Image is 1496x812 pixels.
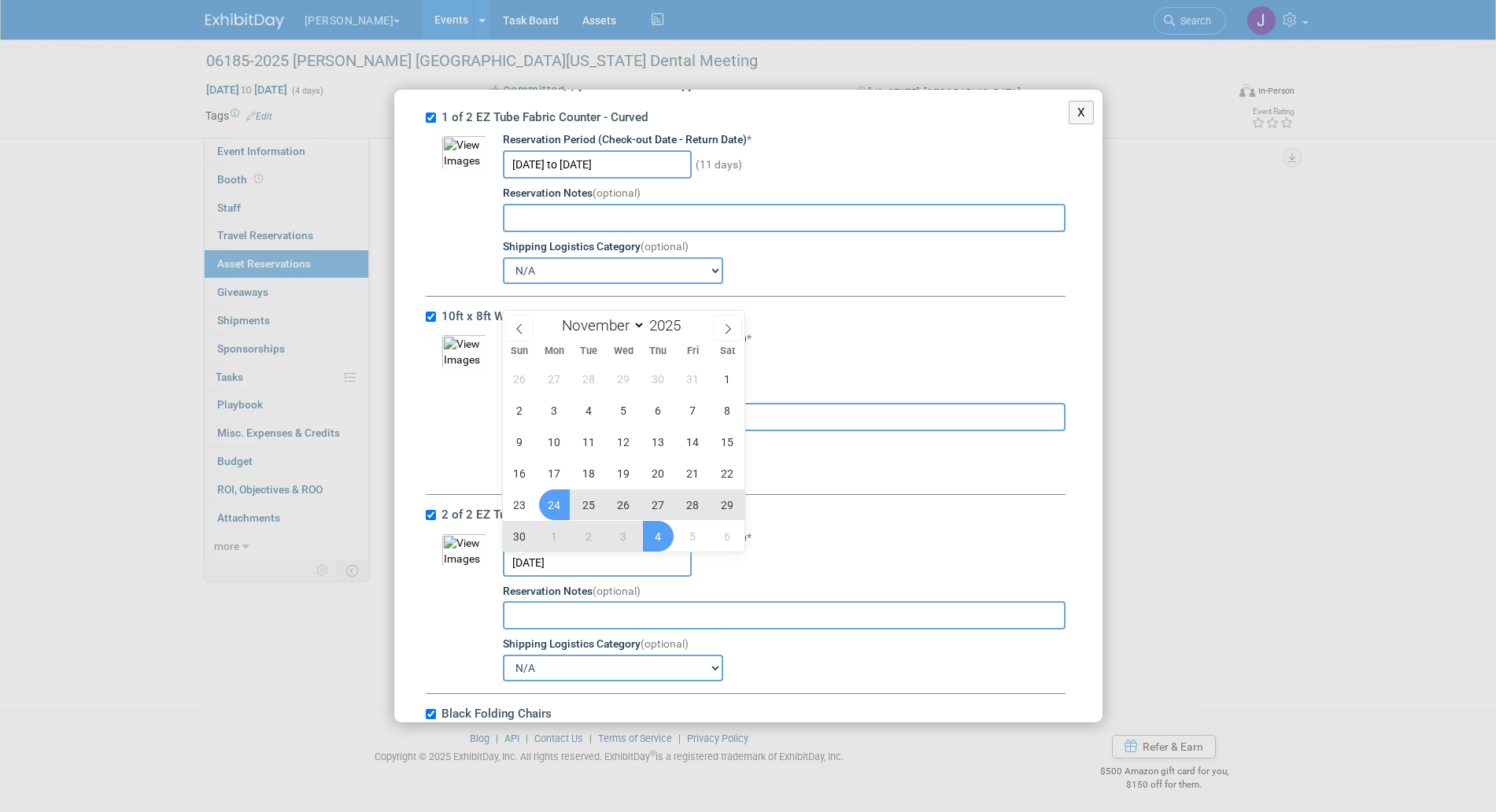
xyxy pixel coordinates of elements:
span: November 15, 2025 [712,426,743,457]
div: Shipping Logistics Category [503,239,1066,255]
label: Black Folding Chairs [437,706,1066,721]
span: Fri [675,346,710,356]
span: December 3, 2025 [608,521,639,552]
span: November 6, 2025 [643,395,674,426]
span: December 2, 2025 [574,521,604,552]
span: November 2, 2025 [504,395,535,426]
span: December 6, 2025 [712,521,743,552]
label: 2 of 2 EZ Tube Fabric Counter - Curved [437,507,1066,522]
span: November 9, 2025 [504,426,535,457]
div: Shipping Logistics Category [503,637,1066,652]
span: October 27, 2025 [539,364,570,394]
span: November 1, 2025 [712,364,743,394]
input: Year [645,316,693,334]
span: November 7, 2025 [678,395,708,426]
div: Reservation Period (Check-out Date - Return Date) [503,331,1066,347]
span: (optional) [641,637,689,650]
span: Thu [641,346,675,356]
div: Reservation Notes [503,186,1066,201]
span: November 29, 2025 [712,489,743,520]
span: Tue [571,346,606,356]
span: December 4, 2025 [643,521,674,552]
span: October 31, 2025 [678,364,708,394]
span: November 23, 2025 [504,489,535,520]
span: October 28, 2025 [574,364,604,394]
span: November 28, 2025 [678,489,708,520]
span: Wed [606,346,641,356]
span: November 25, 2025 [574,489,604,520]
div: Reservation Notes [503,584,1066,600]
div: Shipping Logistics Category [503,438,1066,454]
span: (optional) [593,186,641,199]
input: Check-out Date - Return Date [503,548,692,577]
span: November 12, 2025 [608,426,639,457]
span: Sun [503,346,537,356]
span: October 29, 2025 [608,364,639,394]
span: November 3, 2025 [539,395,570,426]
span: October 30, 2025 [643,364,674,394]
span: November 16, 2025 [504,458,535,489]
span: November 18, 2025 [574,458,604,489]
span: November 21, 2025 [678,458,708,489]
img: View Images [441,135,487,170]
button: X [1069,101,1095,125]
span: (11 days) [694,158,742,171]
span: November 8, 2025 [712,395,743,426]
span: December 5, 2025 [678,521,708,552]
span: November 10, 2025 [539,426,570,457]
span: (optional) [593,585,641,597]
span: November 17, 2025 [539,458,570,489]
span: December 1, 2025 [539,521,570,552]
span: November 13, 2025 [643,426,674,457]
span: November 22, 2025 [712,458,743,489]
div: Reservation Notes [503,385,1066,400]
span: November 11, 2025 [574,426,604,457]
input: Check-out Date - Return Date [503,150,692,179]
span: November 14, 2025 [678,426,708,457]
span: November 26, 2025 [608,489,639,520]
span: (optional) [641,240,689,253]
span: Mon [537,346,571,356]
span: November 27, 2025 [643,489,674,520]
span: October 26, 2025 [504,364,535,394]
span: November 24, 2025 [539,489,570,520]
span: Sat [710,346,744,356]
span: November 30, 2025 [504,521,535,552]
span: November 5, 2025 [608,395,639,426]
span: November 19, 2025 [608,458,639,489]
label: 10ft x 8ft WaveLight Casonara Light Box Display Kit [437,308,1066,323]
span: November 20, 2025 [643,458,674,489]
img: View Images [441,533,487,568]
span: November 4, 2025 [574,395,604,426]
div: Reservation Period (Check-out Date - Return Date) [503,530,1066,546]
div: Reservation Period (Check-out Date - Return Date) [503,132,1066,148]
img: View Images [441,334,487,369]
select: Month [555,316,645,335]
label: 1 of 2 EZ Tube Fabric Counter - Curved [437,109,1066,124]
